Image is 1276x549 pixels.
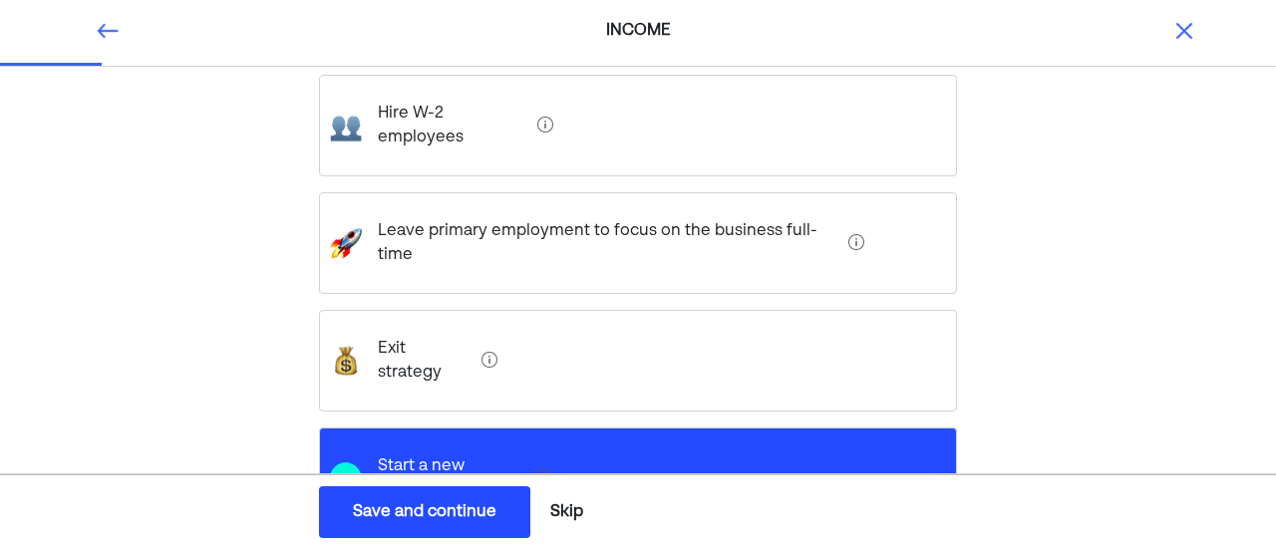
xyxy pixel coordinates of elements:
div: Save and continue [353,500,496,524]
div: Leave primary employment to focus on the business full-time [362,203,840,283]
div: Start a new venture [362,438,526,518]
div: Exit strategy [362,321,474,401]
button: Skip [542,487,591,537]
button: Save and continue [319,486,530,538]
div: INCOME [454,19,822,43]
div: Hire W-2 employees [362,86,529,165]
